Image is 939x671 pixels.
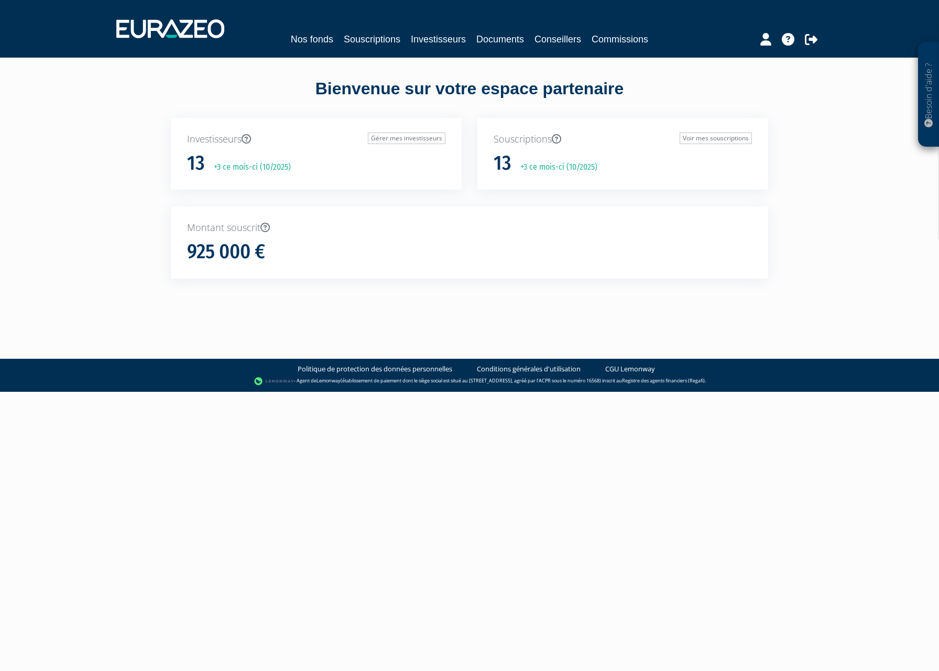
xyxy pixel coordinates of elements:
a: Gérer mes investisseurs [368,133,445,144]
a: CGU Lemonway [605,364,655,374]
h1: 925 000 € [187,241,265,263]
a: Conseillers [534,32,581,47]
p: Besoin d'aide ? [923,48,935,142]
p: Souscriptions [494,133,752,146]
h1: 13 [187,152,205,174]
a: Documents [476,32,524,47]
div: - Agent de (établissement de paiement dont le siège social est situé au [STREET_ADDRESS], agréé p... [10,376,929,387]
a: Souscriptions [344,32,400,47]
div: Bienvenue sur votre espace partenaire [163,77,776,118]
p: +3 ce mois-ci (10/2025) [206,161,291,173]
a: Lemonway [316,377,341,384]
img: 1732889491-logotype_eurazeo_blanc_rvb.png [116,19,224,38]
a: Voir mes souscriptions [680,133,752,144]
a: Registre des agents financiers (Regafi) [622,377,705,384]
a: Investisseurs [411,32,466,47]
img: logo-lemonway.png [254,376,294,387]
p: Investisseurs [187,133,445,146]
a: Nos fonds [291,32,333,47]
p: Montant souscrit [187,221,752,235]
a: Conditions générales d'utilisation [477,364,581,374]
p: +3 ce mois-ci (10/2025) [513,161,597,173]
h1: 13 [494,152,511,174]
a: Commissions [592,32,648,47]
a: Politique de protection des données personnelles [298,364,452,374]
